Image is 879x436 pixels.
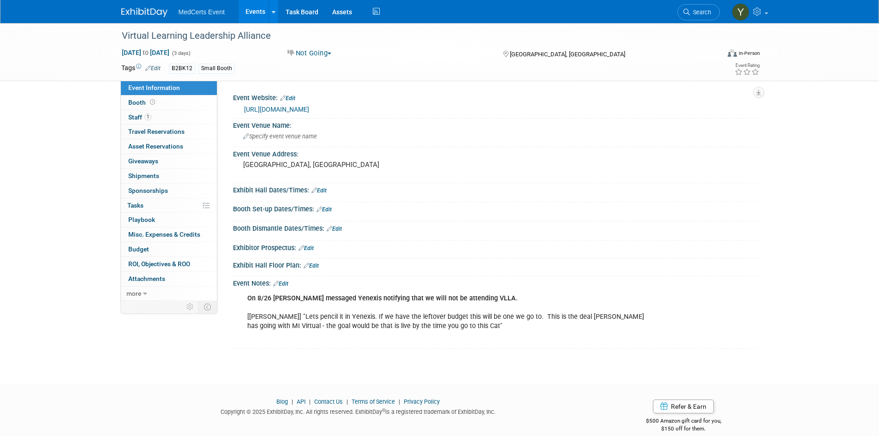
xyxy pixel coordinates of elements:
[233,147,758,159] div: Event Venue Address:
[233,202,758,214] div: Booth Set-up Dates/Times:
[317,206,332,213] a: Edit
[128,113,151,121] span: Staff
[738,50,760,57] div: In-Person
[121,154,217,168] a: Giveaways
[244,106,309,113] a: [URL][DOMAIN_NAME]
[121,8,167,17] img: ExhibitDay
[121,287,217,301] a: more
[141,49,150,56] span: to
[314,398,343,405] a: Contact Us
[280,95,295,102] a: Edit
[119,28,706,44] div: Virtual Learning Leadership Alliance
[128,216,155,223] span: Playbook
[121,110,217,125] a: Staff1
[233,91,758,103] div: Event Website:
[307,398,313,405] span: |
[233,241,758,253] div: Exhibitor Prospectus:
[243,161,442,169] pre: [GEOGRAPHIC_DATA], [GEOGRAPHIC_DATA]
[121,169,217,183] a: Shipments
[128,231,200,238] span: Misc. Expenses & Credits
[121,272,217,286] a: Attachments
[677,4,720,20] a: Search
[121,48,170,57] span: [DATE] [DATE]
[404,398,440,405] a: Privacy Policy
[297,398,305,405] a: API
[653,400,714,413] a: Refer & Earn
[284,48,335,58] button: Not Going
[128,128,185,135] span: Travel Reservations
[732,3,749,21] img: Yenexis Quintana
[144,113,151,120] span: 1
[121,96,217,110] a: Booth
[179,8,225,16] span: MedCerts Event
[121,63,161,74] td: Tags
[121,198,217,213] a: Tasks
[128,260,190,268] span: ROI, Objectives & ROO
[128,275,165,282] span: Attachments
[289,398,295,405] span: |
[121,81,217,95] a: Event Information
[128,187,168,194] span: Sponsorships
[233,276,758,288] div: Event Notes:
[382,408,385,413] sup: ®
[690,9,711,16] span: Search
[510,51,625,58] span: [GEOGRAPHIC_DATA], [GEOGRAPHIC_DATA]
[121,139,217,154] a: Asset Reservations
[352,398,395,405] a: Terms of Service
[121,257,217,271] a: ROI, Objectives & ROO
[396,398,402,405] span: |
[121,406,596,416] div: Copyright © 2025 ExhibitDay, Inc. All rights reserved. ExhibitDay is a registered trademark of Ex...
[609,425,758,433] div: $150 off for them.
[728,49,737,57] img: Format-Inperson.png
[128,143,183,150] span: Asset Reservations
[171,50,191,56] span: (3 days)
[311,187,327,194] a: Edit
[148,99,157,106] span: Booth not reserved yet
[182,301,198,313] td: Personalize Event Tab Strip
[121,242,217,257] a: Budget
[665,48,760,62] div: Event Format
[609,411,758,432] div: $500 Amazon gift card for you,
[735,63,759,68] div: Event Rating
[233,258,758,270] div: Exhibit Hall Floor Plan:
[233,119,758,130] div: Event Venue Name:
[304,263,319,269] a: Edit
[273,281,288,287] a: Edit
[198,301,217,313] td: Toggle Event Tabs
[128,172,159,179] span: Shipments
[247,294,518,302] b: On 8/26 [PERSON_NAME] messaged Yenexis notifying that we will not be attending VLLA.
[121,227,217,242] a: Misc. Expenses & Credits
[121,125,217,139] a: Travel Reservations
[126,290,141,297] span: more
[233,183,758,195] div: Exhibit Hall Dates/Times:
[243,133,317,140] span: Specify event venue name
[327,226,342,232] a: Edit
[233,221,758,233] div: Booth Dismantle Dates/Times:
[145,65,161,72] a: Edit
[121,213,217,227] a: Playbook
[241,289,657,345] div: [[PERSON_NAME]] "Lets pencil it in Yenexis. If we have the leftover budget this will be one we go...
[128,157,158,165] span: Giveaways
[128,99,157,106] span: Booth
[299,245,314,251] a: Edit
[169,64,195,73] div: B2BK12
[128,245,149,253] span: Budget
[121,184,217,198] a: Sponsorships
[127,202,144,209] span: Tasks
[276,398,288,405] a: Blog
[198,64,235,73] div: Small Booth
[128,84,180,91] span: Event Information
[344,398,350,405] span: |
